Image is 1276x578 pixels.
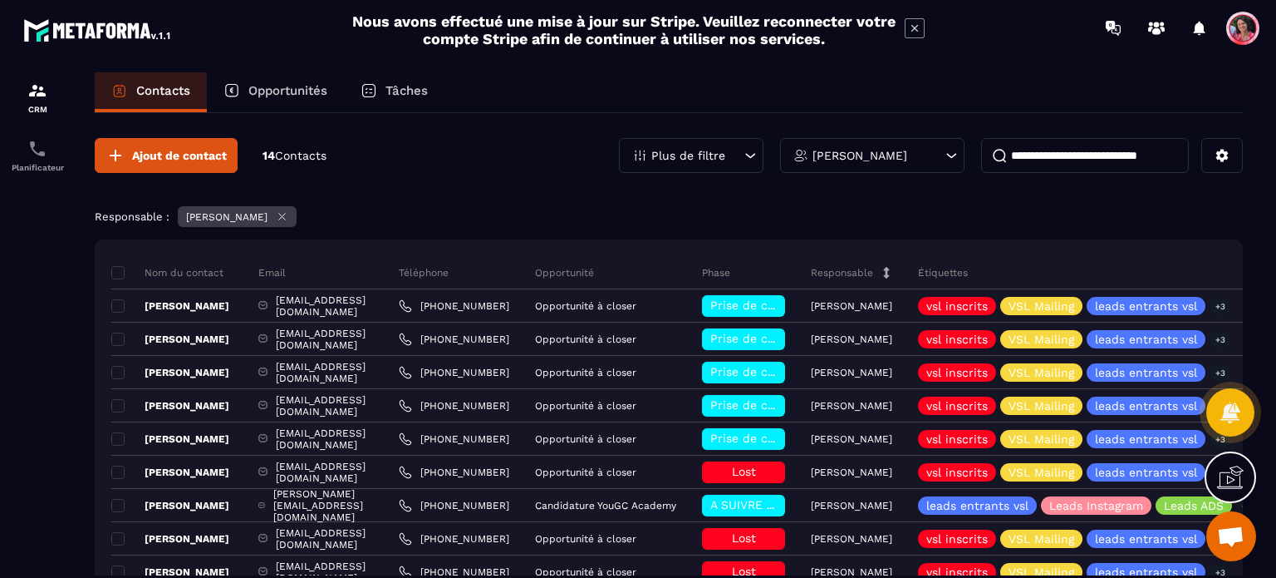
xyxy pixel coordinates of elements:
[535,566,636,578] p: Opportunité à closer
[275,149,326,162] span: Contacts
[1009,367,1074,378] p: VSL Mailing
[535,266,594,279] p: Opportunité
[732,531,756,545] span: Lost
[1009,400,1074,412] p: VSL Mailing
[4,126,71,185] a: schedulerschedulerPlanificateur
[1210,364,1231,382] p: +3
[263,148,326,164] p: 14
[926,433,988,445] p: vsl inscrits
[535,367,636,378] p: Opportunité à closer
[1095,533,1197,545] p: leads entrants vsl
[95,72,207,112] a: Contacts
[111,299,229,313] p: [PERSON_NAME]
[1095,467,1197,478] p: leads entrants vsl
[111,466,229,479] p: [PERSON_NAME]
[732,565,756,578] span: Lost
[926,566,988,578] p: vsl inscrits
[710,332,864,345] span: Prise de contact effectuée
[399,366,509,379] a: [PHONE_NUMBER]
[702,266,730,279] p: Phase
[111,366,229,379] p: [PERSON_NAME]
[651,150,725,161] p: Plus de filtre
[926,333,988,345] p: vsl inscrits
[811,300,892,312] p: [PERSON_NAME]
[351,12,896,47] h2: Nous avons effectué une mise à jour sur Stripe. Veuillez reconnecter votre compte Stripe afin de ...
[399,299,509,313] a: [PHONE_NUMBER]
[132,147,227,164] span: Ajout de contact
[4,163,71,172] p: Planificateur
[926,400,988,412] p: vsl inscrits
[1009,533,1074,545] p: VSL Mailing
[710,398,864,412] span: Prise de contact effectuée
[1049,500,1143,511] p: Leads Instagram
[811,266,873,279] p: Responsable
[111,432,229,446] p: [PERSON_NAME]
[1095,333,1197,345] p: leads entrants vsl
[399,266,449,279] p: Téléphone
[1095,400,1197,412] p: leads entrants vsl
[811,533,892,545] p: [PERSON_NAME]
[535,433,636,445] p: Opportunité à closer
[1009,433,1074,445] p: VSL Mailing
[926,533,988,545] p: vsl inscrits
[111,266,223,279] p: Nom du contact
[926,467,988,478] p: vsl inscrits
[399,499,509,512] a: [PHONE_NUMBER]
[27,81,47,101] img: formation
[1206,511,1256,561] div: Ouvrir le chat
[1009,467,1074,478] p: VSL Mailing
[926,500,1028,511] p: leads entrants vsl
[399,399,509,413] a: [PHONE_NUMBER]
[1095,433,1197,445] p: leads entrants vsl
[710,432,864,445] span: Prise de contact effectuée
[248,83,327,98] p: Opportunités
[812,150,907,161] p: [PERSON_NAME]
[535,300,636,312] p: Opportunité à closer
[1095,367,1197,378] p: leads entrants vsl
[136,83,190,98] p: Contacts
[811,433,892,445] p: [PERSON_NAME]
[399,333,509,346] a: [PHONE_NUMBER]
[811,333,892,345] p: [PERSON_NAME]
[732,465,756,478] span: Lost
[385,83,428,98] p: Tâches
[1009,566,1074,578] p: VSL Mailing
[1095,566,1197,578] p: leads entrants vsl
[4,105,71,114] p: CRM
[111,399,229,413] p: [PERSON_NAME]
[95,210,169,223] p: Responsable :
[1009,333,1074,345] p: VSL Mailing
[710,498,781,511] span: A SUIVRE ⏳
[535,500,676,511] p: Candidature YouGC Academy
[1210,298,1231,315] p: +3
[535,467,636,478] p: Opportunité à closer
[1009,300,1074,312] p: VSL Mailing
[186,211,267,223] p: [PERSON_NAME]
[710,365,864,378] span: Prise de contact effectuée
[535,533,636,545] p: Opportunité à closer
[811,367,892,378] p: [PERSON_NAME]
[399,466,509,479] a: [PHONE_NUMBER]
[111,499,229,512] p: [PERSON_NAME]
[399,532,509,546] a: [PHONE_NUMBER]
[1095,300,1197,312] p: leads entrants vsl
[4,68,71,126] a: formationformationCRM
[258,266,286,279] p: Email
[918,266,968,279] p: Étiquettes
[1164,500,1224,511] p: Leads ADS
[811,400,892,412] p: [PERSON_NAME]
[207,72,344,112] a: Opportunités
[1210,331,1231,348] p: +3
[1236,497,1256,515] p: +1
[399,432,509,446] a: [PHONE_NUMBER]
[926,300,988,312] p: vsl inscrits
[710,299,864,312] span: Prise de contact effectuée
[811,566,892,578] p: [PERSON_NAME]
[27,139,47,159] img: scheduler
[811,500,892,511] p: [PERSON_NAME]
[95,138,238,173] button: Ajout de contact
[111,333,229,346] p: [PERSON_NAME]
[535,333,636,345] p: Opportunité à closer
[344,72,444,112] a: Tâches
[23,15,173,45] img: logo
